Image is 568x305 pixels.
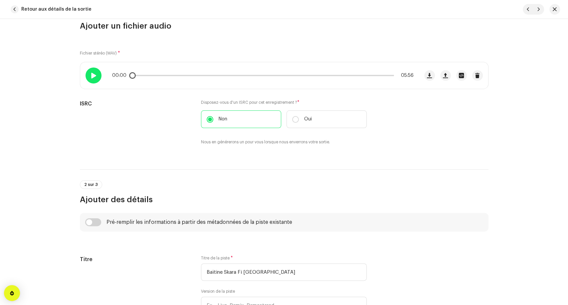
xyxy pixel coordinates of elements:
label: Version de la piste [201,289,235,294]
p: Oui [304,116,312,123]
span: 00:00 [112,73,129,78]
h5: Titre [80,255,191,263]
input: Entrez le nom de la piste [201,263,367,281]
label: Titre de la piste [201,255,233,261]
span: 05:56 [397,73,414,78]
small: Fichier stéréo (WAV) [80,51,117,55]
h5: ISRC [80,100,191,108]
small: Nous en générerons un pour vous lorsque nous enverrons votre sortie. [201,139,330,145]
div: Pré-remplir les informations à partir des métadonnées de la piste existante [106,220,292,225]
div: Open Intercom Messenger [4,285,20,301]
h3: Ajouter des détails [80,194,488,205]
label: Disposez-vous d'un ISRC pour cet enregistrement ? [201,100,367,105]
h3: Ajouter un fichier audio [80,21,488,31]
p: Non [219,116,227,123]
